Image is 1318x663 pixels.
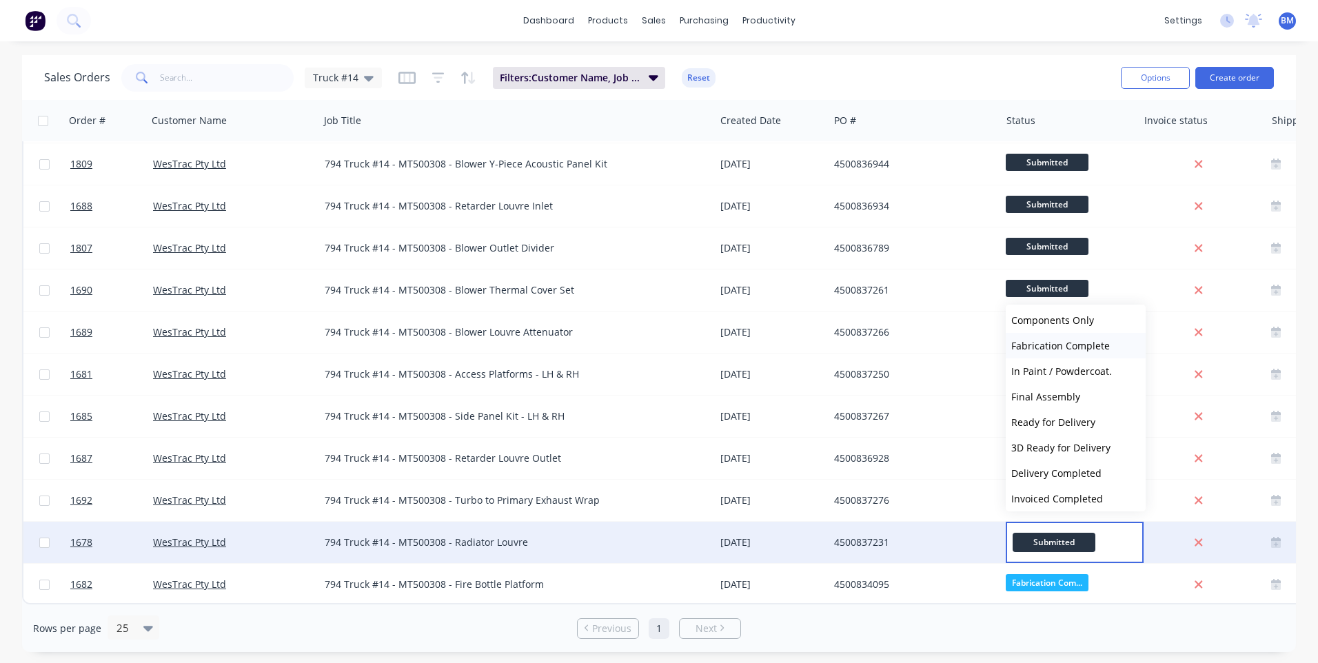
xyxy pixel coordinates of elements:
[834,451,987,465] div: 4500836928
[70,409,92,423] span: 1685
[682,68,716,88] button: Reset
[720,535,823,549] div: [DATE]
[325,283,690,297] div: 794 Truck #14 - MT500308 - Blower Thermal Cover Set
[1006,114,1035,127] div: Status
[649,618,669,639] a: Page 1 is your current page
[70,535,92,549] span: 1678
[70,199,92,213] span: 1688
[493,67,665,89] button: Filters:Customer Name, Job Title
[834,199,987,213] div: 4500836934
[1195,67,1274,89] button: Create order
[70,312,153,353] a: 1689
[673,10,736,31] div: purchasing
[720,409,823,423] div: [DATE]
[720,325,823,339] div: [DATE]
[1006,280,1088,297] span: Submitted
[70,185,153,227] a: 1688
[153,283,226,296] a: WesTrac Pty Ltd
[70,493,92,507] span: 1692
[1011,467,1102,480] span: Delivery Completed
[1157,10,1209,31] div: settings
[153,241,226,254] a: WesTrac Pty Ltd
[153,157,226,170] a: WesTrac Pty Ltd
[70,143,153,185] a: 1809
[834,493,987,507] div: 4500837276
[325,578,690,591] div: 794 Truck #14 - MT500308 - Fire Bottle Platform
[720,367,823,381] div: [DATE]
[325,241,690,255] div: 794 Truck #14 - MT500308 - Blower Outlet Divider
[70,480,153,521] a: 1692
[153,409,226,422] a: WesTrac Pty Ltd
[160,64,294,92] input: Search...
[153,325,226,338] a: WesTrac Pty Ltd
[720,199,823,213] div: [DATE]
[70,396,153,437] a: 1685
[1011,441,1111,454] span: 3D Ready for Delivery
[1006,307,1146,333] button: Components Only
[834,283,987,297] div: 4500837261
[834,241,987,255] div: 4500836789
[153,367,226,380] a: WesTrac Pty Ltd
[720,241,823,255] div: [DATE]
[1006,384,1146,409] button: Final Assembly
[516,10,581,31] a: dashboard
[736,10,802,31] div: productivity
[44,71,110,84] h1: Sales Orders
[1011,339,1110,352] span: Fabrication Complete
[70,367,92,381] span: 1681
[325,325,690,339] div: 794 Truck #14 - MT500308 - Blower Louvre Attenuator
[70,157,92,171] span: 1809
[1006,358,1146,384] button: In Paint / Powdercoat.
[325,493,690,507] div: 794 Truck #14 - MT500308 - Turbo to Primary Exhaust Wrap
[70,241,92,255] span: 1807
[1006,574,1088,591] span: Fabrication Com...
[720,114,781,127] div: Created Date
[720,493,823,507] div: [DATE]
[70,438,153,479] a: 1687
[325,535,690,549] div: 794 Truck #14 - MT500308 - Radiator Louvre
[834,325,987,339] div: 4500837266
[1006,196,1088,213] span: Submitted
[1011,314,1094,327] span: Components Only
[325,451,690,465] div: 794 Truck #14 - MT500308 - Retarder Louvre Outlet
[70,578,92,591] span: 1682
[1011,390,1080,403] span: Final Assembly
[153,199,226,212] a: WesTrac Pty Ltd
[500,71,640,85] span: Filters: Customer Name, Job Title
[834,367,987,381] div: 4500837250
[834,157,987,171] div: 4500836944
[70,325,92,339] span: 1689
[834,535,987,549] div: 4500837231
[578,622,638,635] a: Previous page
[581,10,635,31] div: products
[834,114,856,127] div: PO #
[69,114,105,127] div: Order #
[592,622,631,635] span: Previous
[1011,365,1112,378] span: In Paint / Powdercoat.
[720,283,823,297] div: [DATE]
[325,157,690,171] div: 794 Truck #14 - MT500308 - Blower Y-Piece Acoustic Panel Kit
[571,618,747,639] ul: Pagination
[70,522,153,563] a: 1678
[1006,460,1146,486] button: Delivery Completed
[720,451,823,465] div: [DATE]
[70,283,92,297] span: 1690
[1144,114,1208,127] div: Invoice status
[1006,486,1146,511] button: Invoiced Completed
[1281,14,1294,27] span: BM
[1011,492,1103,505] span: Invoiced Completed
[834,578,987,591] div: 4500834095
[70,227,153,269] a: 1807
[1013,533,1095,551] span: Submitted
[1006,409,1146,435] button: Ready for Delivery
[1006,333,1146,358] button: Fabrication Complete
[70,451,92,465] span: 1687
[153,535,226,549] a: WesTrac Pty Ltd
[1006,154,1088,171] span: Submitted
[1006,238,1088,255] span: Submitted
[324,114,361,127] div: Job Title
[1121,67,1190,89] button: Options
[70,564,153,605] a: 1682
[325,367,690,381] div: 794 Truck #14 - MT500308 - Access Platforms - LH & RH
[313,70,358,85] span: Truck #14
